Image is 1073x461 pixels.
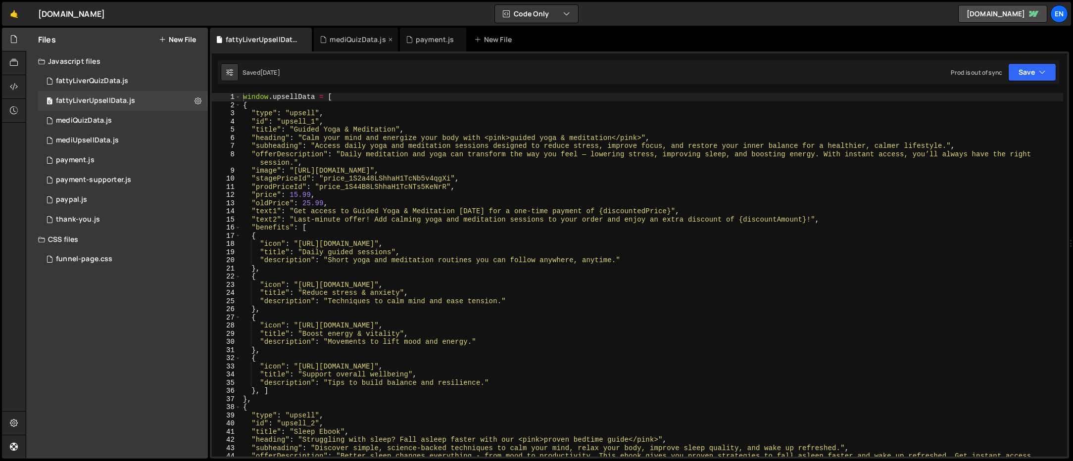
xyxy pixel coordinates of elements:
div: Javascript files [26,51,208,71]
div: paypal.js [56,195,87,204]
div: 7 [212,142,241,150]
div: 16956/46701.js [38,131,208,150]
div: mediQuizData.js [56,116,112,125]
button: New File [159,36,196,44]
div: mediUpsellData.js [56,136,119,145]
div: 1 [212,93,241,101]
div: 11 [212,183,241,191]
div: thank-you.js [56,215,100,224]
a: En [1050,5,1068,23]
div: 25 [212,297,241,306]
div: 4 [212,118,241,126]
div: 35 [212,379,241,387]
div: 31 [212,346,241,355]
div: 14 [212,207,241,216]
div: 3 [212,109,241,118]
div: 43 [212,444,241,453]
div: 5 [212,126,241,134]
span: 0 [47,98,52,106]
div: 26 [212,305,241,314]
div: 17 [212,232,241,240]
div: 21 [212,265,241,273]
div: 42 [212,436,241,444]
div: 16956/46524.js [38,210,208,230]
div: 23 [212,281,241,289]
div: funnel-page.css [56,255,112,264]
div: 24 [212,289,241,297]
div: CSS files [26,230,208,249]
div: 16956/46565.js [38,91,208,111]
div: mediQuizData.js [330,35,386,45]
div: Saved [243,68,280,77]
div: 29 [212,330,241,338]
div: fattyLiverUpsellData.js [56,96,135,105]
a: 🤙 [2,2,26,26]
a: [DOMAIN_NAME] [958,5,1047,23]
div: 16956/47008.css [38,249,208,269]
div: payment.js [56,156,95,165]
div: 16956/46700.js [38,111,208,131]
div: 36 [212,387,241,395]
div: New File [474,35,516,45]
div: 16956/46551.js [38,150,208,170]
div: 16 [212,224,241,232]
div: fattyLiverQuizData.js [56,77,128,86]
div: 38 [212,403,241,412]
div: 41 [212,428,241,436]
div: 34 [212,370,241,379]
div: 2 [212,101,241,110]
div: 13 [212,199,241,208]
div: 37 [212,395,241,404]
button: Code Only [495,5,578,23]
div: 6 [212,134,241,142]
div: 16956/46566.js [38,71,208,91]
div: [DATE] [260,68,280,77]
div: 22 [212,273,241,281]
div: 12 [212,191,241,199]
div: payment-supporter.js [56,176,131,184]
div: 10 [212,175,241,183]
div: 33 [212,363,241,371]
div: 40 [212,419,241,428]
button: Save [1008,63,1056,81]
div: 28 [212,322,241,330]
div: 16956/46552.js [38,170,208,190]
div: Prod is out of sync [951,68,1002,77]
div: 30 [212,338,241,346]
div: fattyLiverUpsellData.js [226,35,300,45]
div: 39 [212,412,241,420]
div: payment.js [416,35,454,45]
div: 20 [212,256,241,265]
div: 19 [212,248,241,257]
div: 15 [212,216,241,224]
div: 18 [212,240,241,248]
div: 9 [212,167,241,175]
div: 8 [212,150,241,167]
div: 27 [212,314,241,322]
div: 16956/46550.js [38,190,208,210]
div: 32 [212,354,241,363]
div: [DOMAIN_NAME] [38,8,105,20]
h2: Files [38,34,56,45]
